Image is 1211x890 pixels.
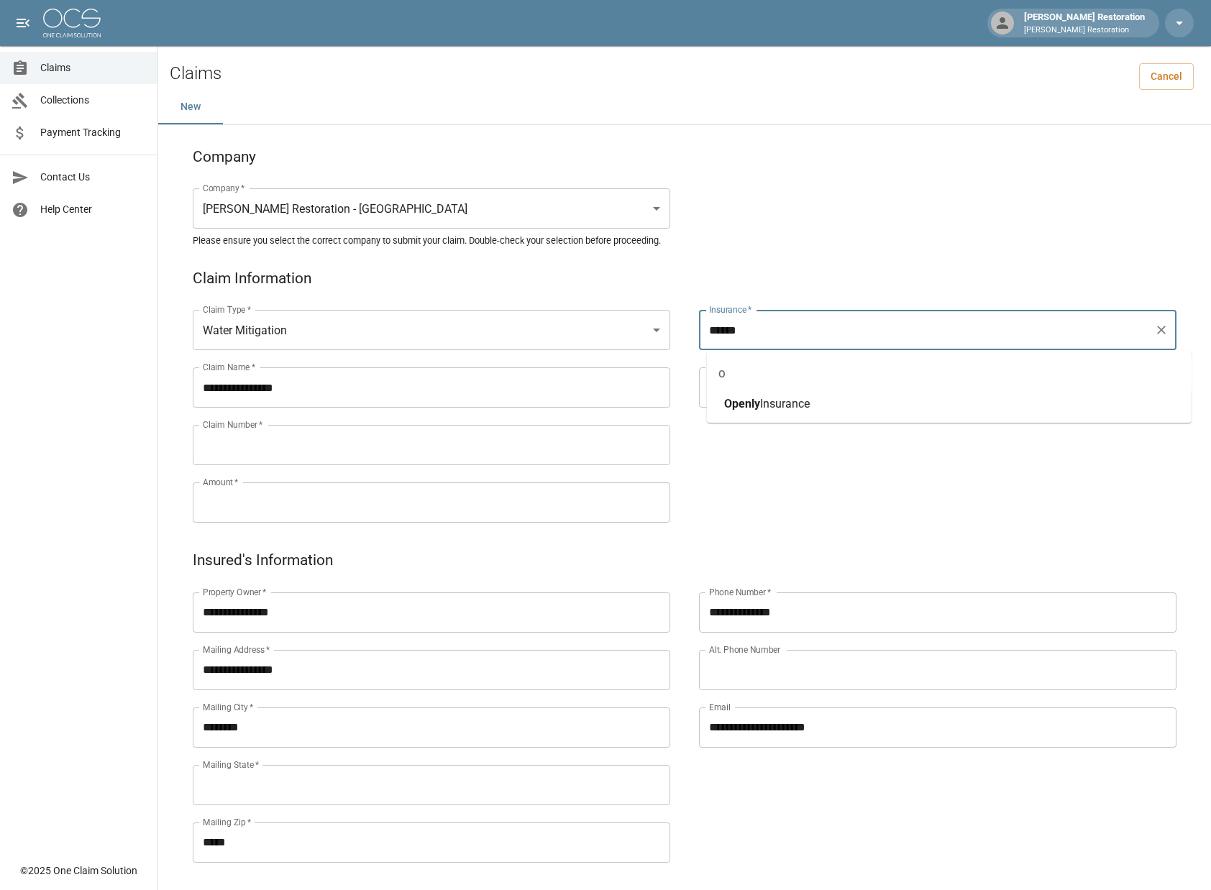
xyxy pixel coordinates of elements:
h2: Claims [170,63,221,84]
label: Alt. Phone Number [709,643,780,656]
div: Water Mitigation [193,310,670,350]
span: Contact Us [40,170,146,185]
label: Claim Name [203,361,255,373]
button: Clear [1151,320,1171,340]
label: Mailing Address [203,643,270,656]
div: © 2025 One Claim Solution [20,863,137,878]
div: O [707,357,1192,391]
label: Company [203,182,245,194]
span: Help Center [40,202,146,217]
span: Payment Tracking [40,125,146,140]
p: [PERSON_NAME] Restoration [1024,24,1145,37]
h5: Please ensure you select the correct company to submit your claim. Double-check your selection be... [193,234,1176,247]
span: Openly [724,397,760,410]
div: [PERSON_NAME] Restoration - [GEOGRAPHIC_DATA] [193,188,670,229]
img: ocs-logo-white-transparent.png [43,9,101,37]
span: Claims [40,60,146,75]
label: Phone Number [709,586,771,598]
button: New [158,90,223,124]
span: Insurance [760,397,810,410]
label: Claim Number [203,418,262,431]
span: Collections [40,93,146,108]
a: Cancel [1139,63,1194,90]
div: dynamic tabs [158,90,1211,124]
label: Amount [203,476,239,488]
label: Mailing State [203,758,259,771]
div: [PERSON_NAME] Restoration [1018,10,1151,36]
button: open drawer [9,9,37,37]
label: Property Owner [203,586,267,598]
label: Mailing City [203,701,254,713]
label: Claim Type [203,303,251,316]
label: Insurance [709,303,751,316]
label: Mailing Zip [203,816,252,828]
label: Email [709,701,731,713]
